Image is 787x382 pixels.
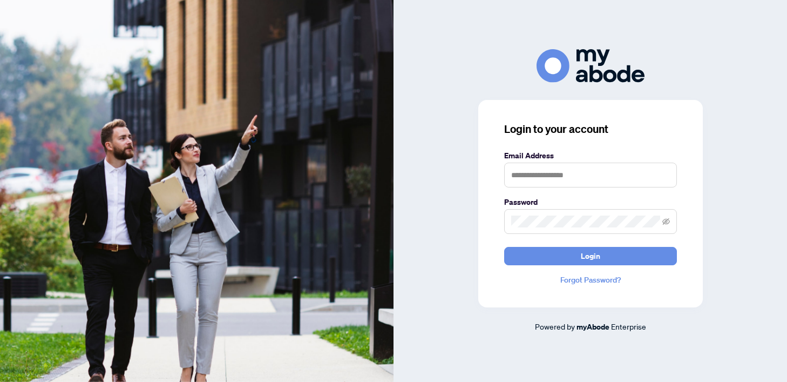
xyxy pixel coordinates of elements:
[535,321,575,331] span: Powered by
[504,150,677,162] label: Email Address
[504,122,677,137] h3: Login to your account
[504,247,677,265] button: Login
[662,218,670,225] span: eye-invisible
[537,49,644,82] img: ma-logo
[504,196,677,208] label: Password
[611,321,646,331] span: Enterprise
[504,274,677,286] a: Forgot Password?
[576,321,609,333] a: myAbode
[581,247,600,265] span: Login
